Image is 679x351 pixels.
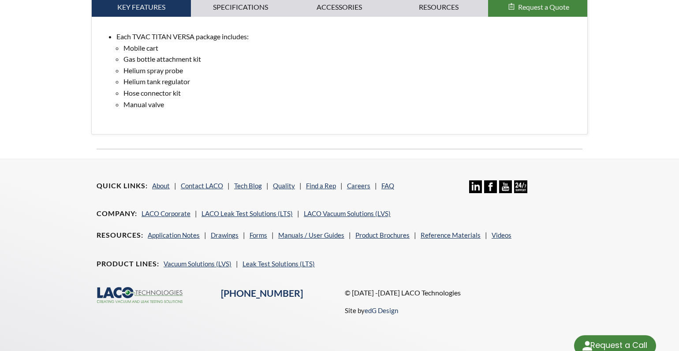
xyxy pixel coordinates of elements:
[306,182,336,190] a: Find a Rep
[123,65,580,76] li: Helium spray probe
[201,209,293,217] a: LACO Leak Test Solutions (LTS)
[345,287,582,299] p: © [DATE] -[DATE] LACO Technologies
[355,231,410,239] a: Product Brochures
[345,305,398,316] p: Site by
[123,99,580,110] li: Manual valve
[97,209,137,218] h4: Company
[123,87,580,99] li: Hose connector kit
[250,231,267,239] a: Forms
[97,259,159,269] h4: Product Lines
[273,182,295,190] a: Quality
[123,76,580,87] li: Helium tank regulator
[514,180,527,193] img: 24/7 Support Icon
[421,231,481,239] a: Reference Materials
[97,181,148,190] h4: Quick Links
[381,182,394,190] a: FAQ
[123,53,580,65] li: Gas bottle attachment kit
[142,209,190,217] a: LACO Corporate
[347,182,370,190] a: Careers
[97,231,143,240] h4: Resources
[164,260,231,268] a: Vacuum Solutions (LVS)
[123,42,580,54] li: Mobile cart
[152,182,170,190] a: About
[518,3,569,11] span: Request a Quote
[365,306,398,314] a: edG Design
[148,231,200,239] a: Application Notes
[211,231,239,239] a: Drawings
[181,182,223,190] a: Contact LACO
[116,31,580,110] li: Each TVAC TITAN VERSA package includes:
[221,288,303,299] a: [PHONE_NUMBER]
[278,231,344,239] a: Manuals / User Guides
[234,182,262,190] a: Tech Blog
[514,187,527,194] a: 24/7 Support
[242,260,315,268] a: Leak Test Solutions (LTS)
[304,209,391,217] a: LACO Vacuum Solutions (LVS)
[492,231,511,239] a: Videos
